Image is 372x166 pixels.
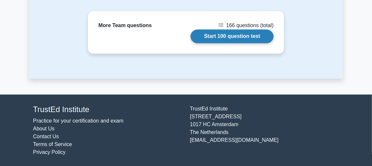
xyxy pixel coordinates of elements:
a: Contact Us [33,134,59,139]
h4: TrustEd Institute [33,105,182,114]
a: Start 100 question test [191,29,274,43]
div: TrustEd Institute [STREET_ADDRESS] 1017 HC Amsterdam The Netherlands [EMAIL_ADDRESS][DOMAIN_NAME] [186,105,343,156]
a: Terms of Service [33,141,72,147]
a: Practice for your certification and exam [33,118,124,124]
a: Privacy Policy [33,149,66,155]
a: About Us [33,126,55,131]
